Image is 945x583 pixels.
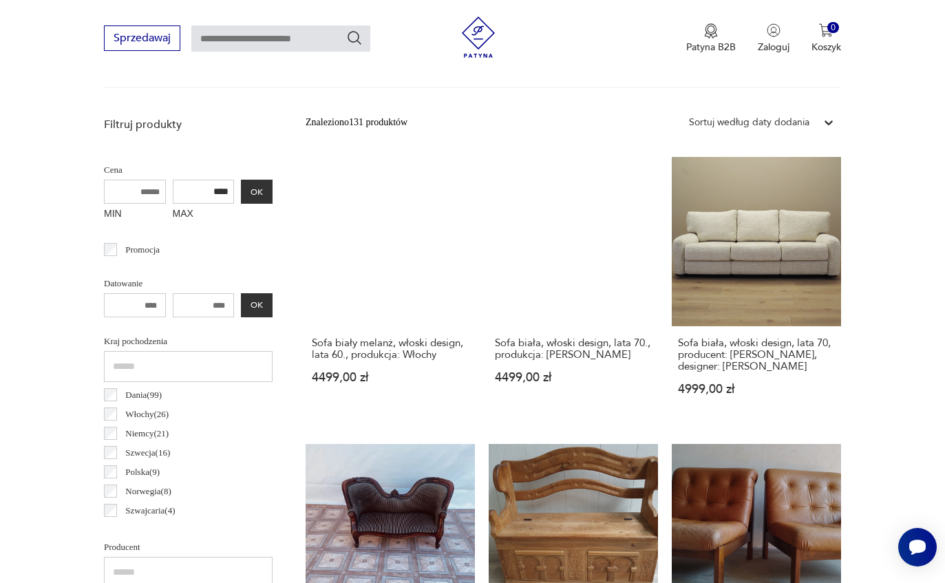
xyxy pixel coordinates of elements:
p: Niemcy ( 21 ) [125,426,169,441]
p: Filtruj produkty [104,117,273,132]
div: Znaleziono 131 produktów [306,115,407,130]
button: Patyna B2B [686,23,736,54]
p: Datowanie [104,276,273,291]
p: Dania ( 99 ) [125,388,162,403]
p: Zaloguj [758,41,789,54]
a: Sprzedawaj [104,34,180,44]
p: Polska ( 9 ) [125,465,160,480]
p: Cena [104,162,273,178]
a: Sofa biała, włoski design, lata 70, producent: Busnelli, designer: Arrigo ArrigoniSofa biała, wło... [672,157,841,422]
h3: Sofa biała, włoski design, lata 70, producent: [PERSON_NAME], designer: [PERSON_NAME] [678,337,835,372]
button: Zaloguj [758,23,789,54]
button: OK [241,180,273,204]
label: MAX [173,204,235,226]
p: Czechosłowacja ( 3 ) [125,522,194,538]
h3: Sofa biała, włoski design, lata 70., produkcja: [PERSON_NAME] [495,337,652,361]
p: Koszyk [811,41,841,54]
button: OK [241,293,273,317]
iframe: Smartsupp widget button [898,528,937,566]
p: Kraj pochodzenia [104,334,273,349]
div: 0 [827,22,839,34]
p: Patyna B2B [686,41,736,54]
p: Promocja [125,242,160,257]
a: Sofa biała, włoski design, lata 70., produkcja: WłochySofa biała, włoski design, lata 70., produk... [489,157,658,422]
button: Szukaj [346,30,363,46]
img: Ikona koszyka [819,23,833,37]
p: Producent [104,540,273,555]
a: Ikona medaluPatyna B2B [686,23,736,54]
img: Ikonka użytkownika [767,23,781,37]
p: Szwecja ( 16 ) [125,445,170,460]
p: 4499,00 zł [312,372,469,383]
button: 0Koszyk [811,23,841,54]
p: Norwegia ( 8 ) [125,484,171,499]
img: Patyna - sklep z meblami i dekoracjami vintage [458,17,499,58]
label: MIN [104,204,166,226]
h3: Sofa biały melanż, włoski design, lata 60., produkcja: Włochy [312,337,469,361]
p: Włochy ( 26 ) [125,407,169,422]
a: Sofa biały melanż, włoski design, lata 60., produkcja: WłochySofa biały melanż, włoski design, la... [306,157,475,422]
p: 4499,00 zł [495,372,652,383]
img: Ikona medalu [704,23,718,39]
button: Sprzedawaj [104,25,180,51]
p: 4999,00 zł [678,383,835,395]
p: Szwajcaria ( 4 ) [125,503,175,518]
div: Sortuj według daty dodania [689,115,809,130]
